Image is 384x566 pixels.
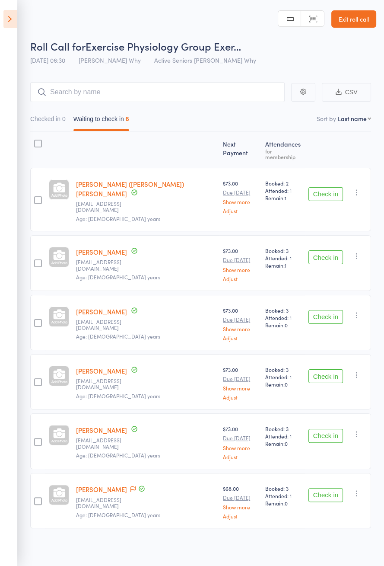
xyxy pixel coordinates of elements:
a: [PERSON_NAME] [76,485,127,494]
a: Adjust [223,335,258,341]
span: Booked: 3 [265,307,301,314]
span: Attended: 1 [265,432,301,440]
a: [PERSON_NAME] [76,247,127,256]
span: Active Seniors [PERSON_NAME] Why [154,56,256,64]
button: Check in [308,250,343,264]
span: Attended: 1 [265,314,301,321]
span: Roll Call for [30,39,86,53]
div: $73.00 [223,425,258,459]
button: Checked in0 [30,111,66,131]
a: Show more [223,199,258,205]
a: Show more [223,504,258,510]
div: $73.00 [223,366,258,400]
a: Adjust [223,208,258,214]
small: Due [DATE] [223,189,258,195]
span: 0 [285,321,288,329]
span: Booked: 2 [265,179,301,187]
small: rgtets@yahoo.com [76,437,132,450]
span: Age: [DEMOGRAPHIC_DATA] years [76,451,160,459]
span: Remain: [265,194,301,201]
button: Check in [308,369,343,383]
button: CSV [322,83,371,102]
button: Check in [308,429,343,443]
a: [PERSON_NAME] ([PERSON_NAME]) [PERSON_NAME] [76,179,184,198]
a: Adjust [223,276,258,281]
small: Due [DATE] [223,435,258,441]
span: Age: [DEMOGRAPHIC_DATA] years [76,215,160,222]
span: 0 [285,440,288,447]
span: Age: [DEMOGRAPHIC_DATA] years [76,333,160,340]
span: Attended: 1 [265,373,301,381]
a: Adjust [223,513,258,519]
small: Due [DATE] [223,376,258,382]
span: [PERSON_NAME] Why [79,56,141,64]
div: 0 [62,115,66,122]
a: Exit roll call [331,10,376,28]
div: for membership [265,148,301,160]
small: rgtets@yahoo.com [76,378,132,390]
span: 0 [285,381,288,388]
span: Exercise Physiology Group Exer… [86,39,241,53]
small: Due [DATE] [223,257,258,263]
a: Show more [223,267,258,272]
span: Age: [DEMOGRAPHIC_DATA] years [76,273,160,281]
button: Check in [308,488,343,502]
a: Adjust [223,454,258,460]
a: Show more [223,445,258,451]
small: Due [DATE] [223,495,258,501]
div: $73.00 [223,179,258,214]
span: Age: [DEMOGRAPHIC_DATA] years [76,511,160,518]
span: Booked: 3 [265,366,301,373]
a: Show more [223,326,258,332]
a: [PERSON_NAME] [76,307,127,316]
span: Attended: 1 [265,492,301,499]
span: Remain: [265,262,301,269]
small: claretu@hotmail.com [76,497,132,509]
span: Attended: 1 [265,254,301,262]
div: $68.00 [223,485,258,519]
span: 0 [285,499,288,507]
span: Attended: 1 [265,187,301,194]
span: 1 [285,262,286,269]
span: Booked: 3 [265,485,301,492]
small: Due [DATE] [223,317,258,323]
span: Remain: [265,321,301,329]
span: Age: [DEMOGRAPHIC_DATA] years [76,392,160,400]
a: Show more [223,385,258,391]
span: Booked: 3 [265,425,301,432]
small: sallymchughwarner@gmail.com [76,201,132,213]
div: Atten­dances [262,135,305,164]
span: Remain: [265,499,301,507]
button: Check in [308,310,343,324]
div: 6 [126,115,129,122]
div: Last name [338,114,367,123]
span: Remain: [265,381,301,388]
span: 1 [285,194,286,201]
span: Remain: [265,440,301,447]
label: Sort by [317,114,336,123]
div: $73.00 [223,307,258,341]
div: $73.00 [223,247,258,281]
input: Search by name [30,82,285,102]
small: tmbmurace@optusnet.com.au [76,319,132,331]
a: [PERSON_NAME] [76,425,127,435]
a: [PERSON_NAME] [76,366,127,375]
span: Booked: 3 [265,247,301,254]
span: [DATE] 06:30 [30,56,65,64]
button: Waiting to check in6 [73,111,129,131]
a: Adjust [223,394,258,400]
button: Check in [308,187,343,201]
small: emiller3858@gmail.com [76,259,132,272]
div: Next Payment [219,135,262,164]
